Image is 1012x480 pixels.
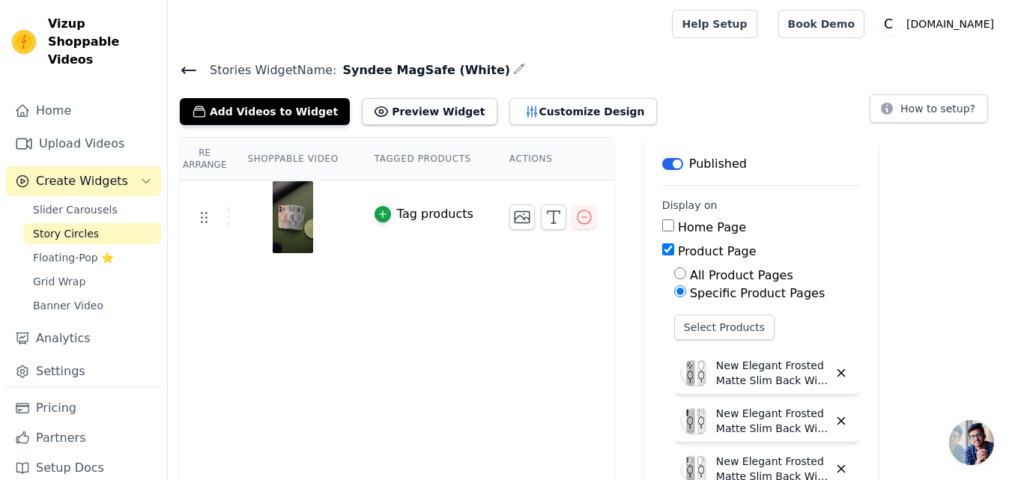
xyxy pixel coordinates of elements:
label: Home Page [678,220,746,234]
legend: Display on [662,198,718,213]
th: Actions [491,138,614,180]
button: Change Thumbnail [509,204,535,230]
label: Product Page [678,244,757,258]
a: Story Circles [24,223,161,244]
div: Open chat [949,420,994,465]
img: New Elegant Frosted Matte Slim Back With MagSafe Support Back Case For Oppo Find X8 5G [680,358,710,388]
a: Floating-Pop ⭐ [24,247,161,268]
button: Select Products [674,315,775,340]
button: Tag products [375,205,473,223]
p: [DOMAIN_NAME] [900,10,1000,37]
button: C [DOMAIN_NAME] [876,10,1000,37]
button: Add Videos to Widget [180,98,350,125]
span: Stories Widget Name: [198,61,336,79]
button: Create Widgets [6,166,161,196]
a: Pricing [6,393,161,423]
span: Floating-Pop ⭐ [33,250,114,265]
th: Shoppable Video [229,138,356,180]
span: Vizup Shoppable Videos [48,15,155,69]
a: Upload Videos [6,129,161,159]
p: New Elegant Frosted Matte Slim Back With MagSafe Support Back Case For Oppo Find X8 5G [716,358,828,388]
button: Customize Design [509,98,657,125]
a: Grid Wrap [24,271,161,292]
a: Banner Video [24,295,161,316]
a: Home [6,96,161,126]
span: Story Circles [33,226,99,241]
button: Preview Widget [362,98,497,125]
label: Specific Product Pages [690,286,825,300]
a: Book Demo [778,10,864,38]
a: Analytics [6,323,161,353]
p: Published [689,155,747,173]
th: Tagged Products [357,138,491,180]
span: Banner Video [33,298,103,313]
th: Re Arrange [180,138,229,180]
a: Help Setup [672,10,757,38]
button: Delete widget [828,360,854,386]
div: Tag products [397,205,473,223]
img: New Elegant Frosted Matte Slim Back With MagSafe Support Back Case For Samsung F16 5G [680,406,710,436]
div: Edit Name [513,60,525,80]
span: Slider Carousels [33,202,118,217]
p: New Elegant Frosted Matte Slim Back With MagSafe Support Back Case For Samsung F16 5G [716,406,828,436]
a: Settings [6,356,161,386]
a: Slider Carousels [24,199,161,220]
img: reel-preview-coverpe.myshopify.com-3641023919097688662_60793493837.jpeg [272,181,314,253]
button: Delete widget [828,408,854,434]
span: Create Widgets [36,172,128,190]
img: Vizup [12,30,36,54]
span: Grid Wrap [33,274,85,289]
a: Partners [6,423,161,453]
a: How to setup? [870,105,988,119]
span: Syndee MagSafe (White) [336,61,510,79]
button: How to setup? [870,94,988,123]
text: C [884,16,893,31]
label: All Product Pages [690,268,793,282]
